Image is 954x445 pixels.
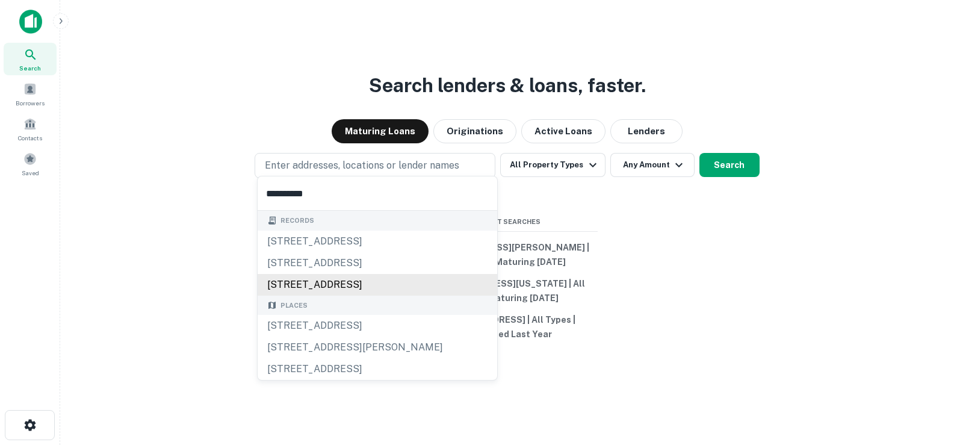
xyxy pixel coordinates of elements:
[699,153,760,177] button: Search
[332,119,429,143] button: Maturing Loans
[521,119,606,143] button: Active Loans
[16,98,45,108] span: Borrowers
[255,153,495,178] button: Enter addresses, locations or lender names
[500,153,605,177] button: All Property Types
[258,337,497,358] div: [STREET_ADDRESS][PERSON_NAME]
[258,231,497,252] div: [STREET_ADDRESS]
[417,237,598,273] button: [STREET_ADDRESS][PERSON_NAME] | All Types | Maturing [DATE]
[4,43,57,75] a: Search
[417,273,598,309] button: [STREET_ADDRESS][US_STATE] | All Types | Maturing [DATE]
[19,63,41,73] span: Search
[4,113,57,145] a: Contacts
[417,309,598,345] button: [STREET_ADDRESS] | All Types | Originated Last Year
[258,252,497,274] div: [STREET_ADDRESS]
[417,217,598,227] span: Recent Searches
[4,148,57,180] a: Saved
[19,10,42,34] img: capitalize-icon.png
[610,119,683,143] button: Lenders
[265,158,459,173] p: Enter addresses, locations or lender names
[258,315,497,337] div: [STREET_ADDRESS]
[280,300,308,311] span: Places
[18,133,42,143] span: Contacts
[894,349,954,406] iframe: Chat Widget
[4,78,57,110] a: Borrowers
[610,153,695,177] button: Any Amount
[258,274,497,296] div: [STREET_ADDRESS]
[258,358,497,380] div: [STREET_ADDRESS]
[22,168,39,178] span: Saved
[433,119,516,143] button: Originations
[280,216,314,226] span: Records
[369,71,646,100] h3: Search lenders & loans, faster.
